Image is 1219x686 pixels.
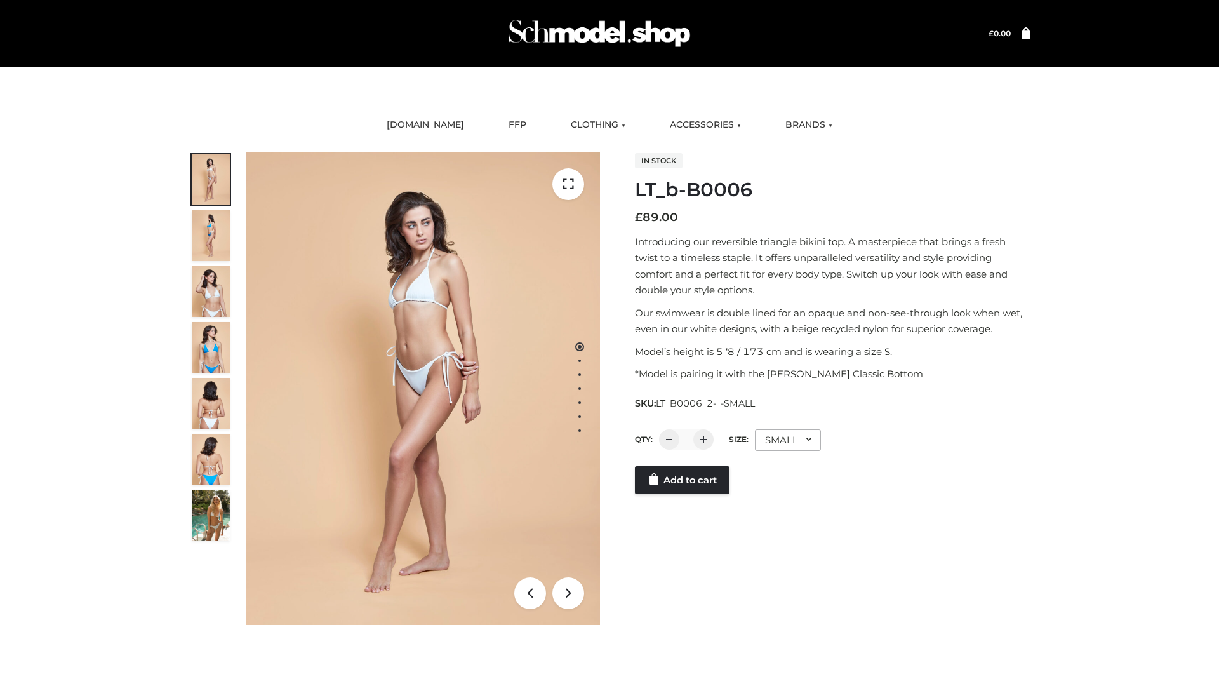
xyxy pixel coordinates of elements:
label: Size: [729,434,749,444]
img: ArielClassicBikiniTop_CloudNine_AzureSky_OW114ECO_3-scaled.jpg [192,266,230,317]
label: QTY: [635,434,653,444]
p: Model’s height is 5 ‘8 / 173 cm and is wearing a size S. [635,344,1030,360]
span: £ [635,210,643,224]
a: ACCESSORIES [660,111,750,139]
a: [DOMAIN_NAME] [377,111,474,139]
a: £0.00 [989,29,1011,38]
img: ArielClassicBikiniTop_CloudNine_AzureSky_OW114ECO_2-scaled.jpg [192,210,230,261]
img: ArielClassicBikiniTop_CloudNine_AzureSky_OW114ECO_7-scaled.jpg [192,378,230,429]
img: Schmodel Admin 964 [504,8,695,58]
span: In stock [635,153,683,168]
bdi: 89.00 [635,210,678,224]
span: SKU: [635,396,756,411]
div: SMALL [755,429,821,451]
span: £ [989,29,994,38]
p: Introducing our reversible triangle bikini top. A masterpiece that brings a fresh twist to a time... [635,234,1030,299]
a: Add to cart [635,466,729,494]
img: ArielClassicBikiniTop_CloudNine_AzureSky_OW114ECO_1-scaled.jpg [192,154,230,205]
img: Arieltop_CloudNine_AzureSky2.jpg [192,490,230,541]
img: ArielClassicBikiniTop_CloudNine_AzureSky_OW114ECO_4-scaled.jpg [192,322,230,373]
span: LT_B0006_2-_-SMALL [656,398,755,409]
p: *Model is pairing it with the [PERSON_NAME] Classic Bottom [635,366,1030,382]
a: BRANDS [776,111,842,139]
img: ArielClassicBikiniTop_CloudNine_AzureSky_OW114ECO_8-scaled.jpg [192,434,230,485]
img: ArielClassicBikiniTop_CloudNine_AzureSky_OW114ECO_1 [246,152,600,625]
a: CLOTHING [561,111,635,139]
a: FFP [499,111,536,139]
p: Our swimwear is double lined for an opaque and non-see-through look when wet, even in our white d... [635,305,1030,337]
bdi: 0.00 [989,29,1011,38]
h1: LT_b-B0006 [635,178,1030,201]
